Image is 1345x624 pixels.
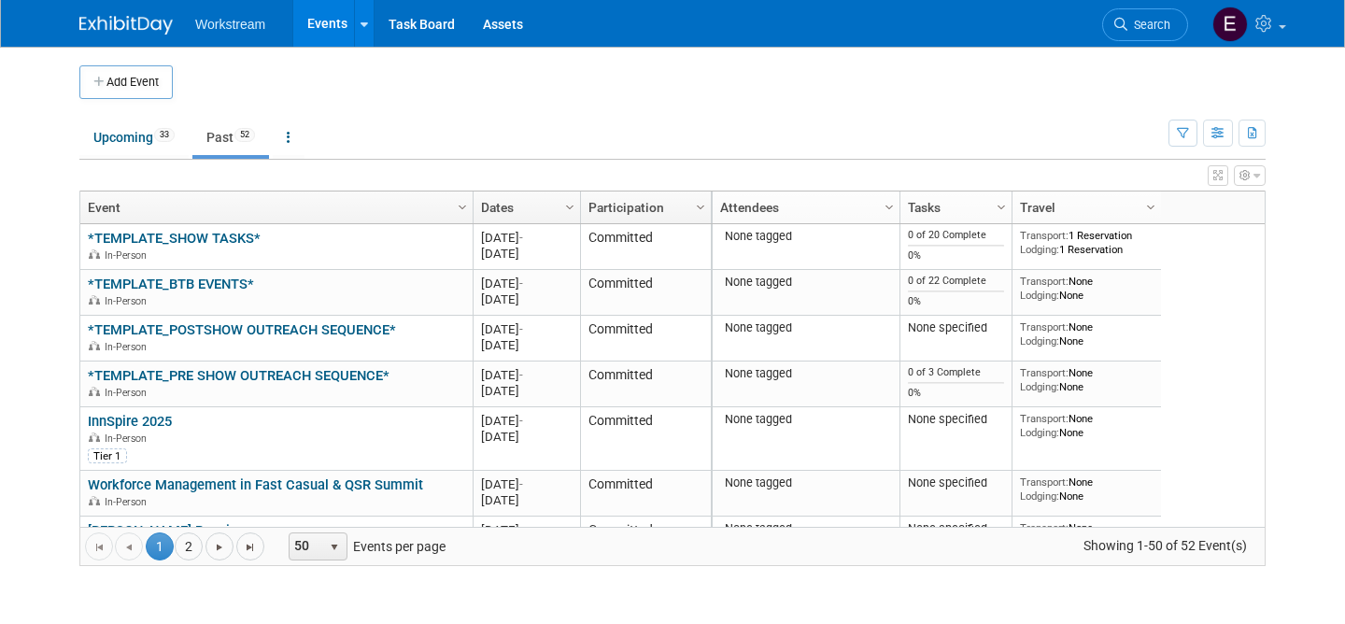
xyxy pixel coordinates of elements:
span: Column Settings [882,200,897,215]
span: Go to the first page [92,540,106,555]
span: Transport: [1020,521,1069,534]
div: None specified [908,521,1005,536]
div: 0 of 20 Complete [908,229,1005,242]
div: [DATE] [481,321,572,337]
div: None tagged [720,366,893,381]
div: [DATE] [481,246,572,262]
span: Lodging: [1020,426,1059,439]
div: [DATE] [481,429,572,445]
a: *TEMPLATE_BTB EVENTS* [88,276,254,292]
a: 2 [175,532,203,560]
span: Lodging: [1020,243,1059,256]
img: In-Person Event [89,496,100,505]
div: None None [1020,320,1154,347]
img: In-Person Event [89,387,100,396]
span: In-Person [105,496,152,508]
div: None None [1020,275,1154,302]
td: Committed [580,270,711,316]
span: Lodging: [1020,289,1059,302]
div: [DATE] [481,367,572,383]
span: 52 [234,128,255,142]
a: Participation [588,191,699,223]
td: Committed [580,362,711,407]
a: Attendees [720,191,887,223]
a: Tasks [908,191,999,223]
span: Search [1127,18,1170,32]
span: - [519,277,523,291]
div: 0% [908,249,1005,262]
div: [DATE] [481,291,572,307]
a: *TEMPLATE_SHOW TASKS* [88,230,261,247]
div: Tier 1 [88,448,127,463]
span: - [519,414,523,428]
a: Past52 [192,120,269,155]
div: None tagged [720,475,893,490]
span: - [519,231,523,245]
span: Showing 1-50 of 52 Event(s) [1067,532,1265,559]
span: 50 [290,533,321,560]
span: Lodging: [1020,489,1059,503]
span: Transport: [1020,229,1069,242]
span: Lodging: [1020,334,1059,347]
td: Committed [580,316,711,362]
a: Column Settings [880,191,900,220]
span: 1 [146,532,174,560]
div: [DATE] [481,383,572,399]
a: Dates [481,191,568,223]
button: Add Event [79,65,173,99]
span: - [519,523,523,537]
span: Lodging: [1020,380,1059,393]
a: Go to the last page [236,532,264,560]
a: Workforce Management in Fast Casual & QSR Summit [88,476,423,493]
div: None None [1020,521,1154,548]
div: None None [1020,366,1154,393]
div: None tagged [720,320,893,335]
a: Column Settings [1141,191,1162,220]
td: Committed [580,471,711,517]
div: 0 of 3 Complete [908,366,1005,379]
div: [DATE] [481,337,572,353]
span: Column Settings [693,200,708,215]
div: [DATE] [481,276,572,291]
span: - [519,368,523,382]
span: In-Person [105,249,152,262]
div: 0% [908,387,1005,400]
span: 33 [154,128,175,142]
span: select [327,540,342,555]
span: In-Person [105,295,152,307]
span: Go to the next page [212,540,227,555]
img: ExhibitDay [79,16,173,35]
span: Go to the last page [243,540,258,555]
div: 0 of 22 Complete [908,275,1005,288]
span: Transport: [1020,412,1069,425]
a: Go to the first page [85,532,113,560]
a: *TEMPLATE_POSTSHOW OUTREACH SEQUENCE* [88,321,396,338]
div: [DATE] [481,413,572,429]
a: Search [1102,8,1188,41]
img: In-Person Event [89,295,100,305]
a: *TEMPLATE_PRE SHOW OUTREACH SEQUENCE* [88,367,389,384]
a: Column Settings [992,191,1012,220]
span: Column Settings [994,200,1009,215]
div: None specified [908,475,1005,490]
div: None specified [908,412,1005,427]
span: Events per page [265,532,464,560]
a: Go to the next page [205,532,234,560]
div: [DATE] [481,492,572,508]
span: - [519,477,523,491]
span: Workstream [195,17,265,32]
img: In-Person Event [89,249,100,259]
a: Travel [1020,191,1149,223]
span: Transport: [1020,320,1069,333]
img: In-Person Event [89,341,100,350]
div: [DATE] [481,230,572,246]
div: 0% [908,295,1005,308]
div: None tagged [720,521,893,536]
span: Transport: [1020,366,1069,379]
div: None None [1020,475,1154,503]
div: None tagged [720,229,893,244]
a: Event [88,191,460,223]
div: 1 Reservation 1 Reservation [1020,229,1154,256]
a: InnSpire 2025 [88,413,172,430]
td: Committed [580,517,711,580]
